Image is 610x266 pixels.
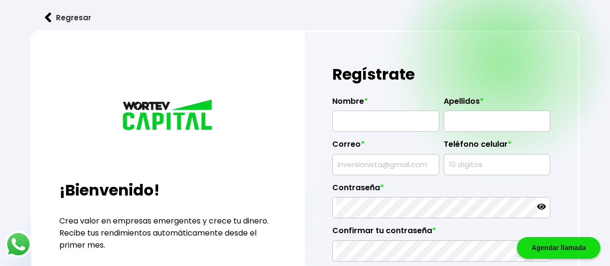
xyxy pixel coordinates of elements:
button: Regresar [30,5,106,30]
label: Correo [332,140,439,154]
label: Apellidos [444,97,550,111]
div: Agendar llamada [517,237,600,259]
label: Confirmar tu contraseña [332,226,550,240]
img: flecha izquierda [45,13,52,23]
a: flecha izquierdaRegresar [30,5,580,30]
img: logo_wortev_capital [120,98,217,134]
label: Teléfono celular [444,140,550,154]
label: Nombre [332,97,439,111]
p: Crea valor en empresas emergentes y crece tu dinero. Recibe tus rendimientos automáticamente desd... [59,215,277,251]
img: logos_whatsapp-icon.242b2217.svg [5,231,32,258]
h2: ¡Bienvenido! [59,179,277,202]
h1: Regístrate [332,60,550,89]
input: inversionista@gmail.com [337,154,434,175]
label: Contraseña [332,183,550,197]
input: 10 dígitos [448,154,546,175]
